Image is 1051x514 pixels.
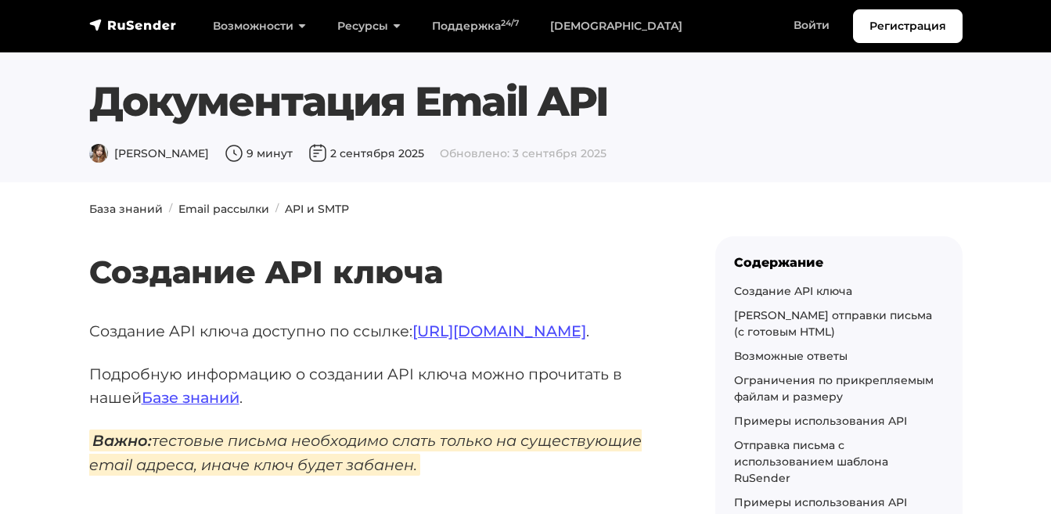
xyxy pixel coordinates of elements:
[416,10,534,42] a: Поддержка24/7
[89,202,163,216] a: База знаний
[734,349,848,363] a: Возможные ответы
[225,144,243,163] img: Время чтения
[734,308,932,339] a: [PERSON_NAME] отправки письма (с готовым HTML)
[89,17,177,33] img: RuSender
[853,9,963,43] a: Регистрация
[178,202,269,216] a: Email рассылки
[734,414,907,428] a: Примеры использования API
[89,207,665,291] h2: Создание API ключа
[92,431,152,450] strong: Важно:
[308,144,327,163] img: Дата публикации
[734,284,852,298] a: Создание API ключа
[734,438,888,485] a: Отправка письма с использованием шаблона RuSender
[412,322,586,340] a: [URL][DOMAIN_NAME]
[225,146,293,160] span: 9 минут
[89,146,209,160] span: [PERSON_NAME]
[89,77,963,126] h1: Документация Email API
[440,146,606,160] span: Обновлено: 3 сентября 2025
[308,146,424,160] span: 2 сентября 2025
[89,319,665,343] p: Создание API ключа доступно по ссылке: .
[322,10,416,42] a: Ресурсы
[197,10,322,42] a: Возможности
[285,202,349,216] a: API и SMTP
[89,430,642,476] em: тестовые письма необходимо слать только на существующие email адреса, иначе ключ будет забанен.
[89,362,665,410] p: Подробную информацию о создании API ключа можно прочитать в нашей .
[734,255,944,270] div: Содержание
[501,18,519,28] sup: 24/7
[778,9,845,41] a: Войти
[80,201,972,217] nav: breadcrumb
[142,388,239,407] a: Базе знаний
[534,10,698,42] a: [DEMOGRAPHIC_DATA]
[734,373,934,404] a: Ограничения по прикрепляемым файлам и размеру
